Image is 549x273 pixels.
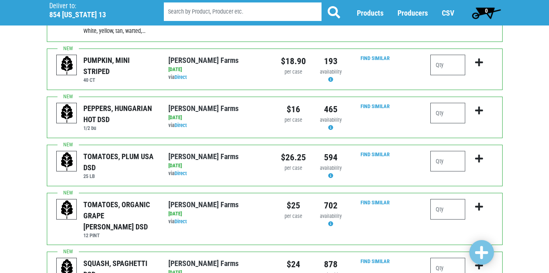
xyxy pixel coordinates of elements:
[168,200,239,209] a: [PERSON_NAME] Farms
[83,103,156,125] div: PEPPERS, HUNGARIAN HOT DSD
[83,151,156,173] div: TOMATOES, PLUM USA DSD
[357,9,384,17] a: Products
[168,162,268,170] div: [DATE]
[320,165,342,171] span: availability
[49,2,143,10] p: Deliver to:
[281,213,306,220] div: per case
[361,103,390,109] a: Find Similar
[320,117,342,123] span: availability
[361,199,390,206] a: Find Similar
[281,151,306,164] div: $26.25
[57,55,77,76] img: placeholder-variety-43d6402dacf2d531de610a020419775a.svg
[442,9,454,17] a: CSV
[83,199,156,232] div: TOMATOES, ORGANIC GRAPE [PERSON_NAME] DSD
[168,74,268,81] div: via
[168,114,268,122] div: [DATE]
[281,116,306,124] div: per case
[281,68,306,76] div: per case
[318,151,343,164] div: 594
[83,18,156,35] div: Different colored pie size. White, yellow, tan, warted,
[83,173,156,179] h6: 25 LB
[57,151,77,172] img: placeholder-variety-43d6402dacf2d531de610a020419775a.svg
[142,28,146,35] span: …
[430,151,465,171] input: Qty
[320,213,342,219] span: availability
[318,55,343,68] div: 193
[361,55,390,61] a: Find Similar
[83,55,156,77] div: PUMPKIN, MINI STRIPED
[83,77,156,83] h6: 40 CT
[57,103,77,124] img: placeholder-variety-43d6402dacf2d531de610a020419775a.svg
[281,199,306,212] div: $25
[468,5,505,21] a: 0
[168,66,268,74] div: [DATE]
[397,9,428,17] a: Producers
[168,104,239,113] a: [PERSON_NAME] Farms
[168,56,239,65] a: [PERSON_NAME] Farms
[168,218,268,226] div: via
[168,170,268,178] div: via
[430,199,465,220] input: Qty
[49,10,143,19] h5: 854 [US_STATE] 13
[318,199,343,212] div: 702
[168,122,268,130] div: via
[361,151,390,157] a: Find Similar
[281,164,306,172] div: per case
[320,69,342,75] span: availability
[175,218,187,224] a: Direct
[318,258,343,271] div: 878
[318,103,343,116] div: 465
[164,2,322,21] input: Search by Product, Producer etc.
[485,7,488,14] span: 0
[168,210,268,218] div: [DATE]
[83,232,156,238] h6: 12 PINT
[361,258,390,264] a: Find Similar
[57,199,77,220] img: placeholder-variety-43d6402dacf2d531de610a020419775a.svg
[83,125,156,131] h6: 1/2 bu
[281,103,306,116] div: $16
[430,55,465,75] input: Qty
[168,259,239,268] a: [PERSON_NAME] Farms
[175,74,187,80] a: Direct
[168,152,239,161] a: [PERSON_NAME] Farms
[281,258,306,271] div: $24
[281,55,306,68] div: $18.90
[175,122,187,128] a: Direct
[430,103,465,123] input: Qty
[175,170,187,176] a: Direct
